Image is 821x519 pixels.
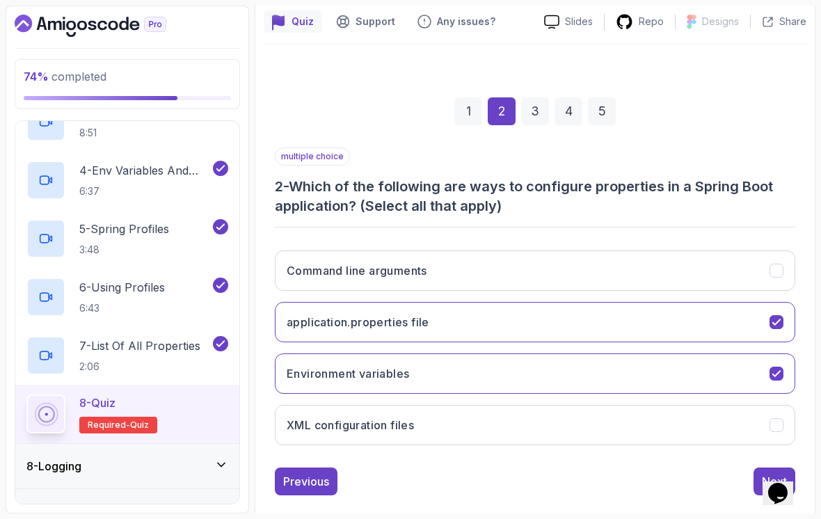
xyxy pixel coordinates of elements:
p: Share [779,15,806,29]
button: 8:51 [26,102,228,141]
p: Repo [639,15,664,29]
p: 8 - Quiz [79,394,115,411]
div: Next [762,473,787,490]
button: Feedback button [409,10,504,33]
div: Previous [283,473,329,490]
div: 3 [521,97,549,125]
p: 4 - Env Variables And Command Line Arguments [79,162,210,179]
span: 74 % [24,70,49,83]
h3: Command line arguments [287,262,427,279]
p: 6 - Using Profiles [79,279,165,296]
a: Dashboard [15,15,198,37]
button: Share [750,15,806,29]
p: 2:06 [79,360,200,374]
iframe: chat widget [763,463,807,505]
button: quiz button [264,10,322,33]
button: 5-Spring Profiles3:48 [26,219,228,258]
a: Repo [605,13,675,31]
h3: Environment variables [287,365,409,382]
button: 6-Using Profiles6:43 [26,278,228,317]
button: Command line arguments [275,250,795,291]
button: 4-Env Variables And Command Line Arguments6:37 [26,161,228,200]
p: 8:51 [79,126,210,140]
button: 8-QuizRequired-quiz [26,394,228,433]
h3: application.properties file [287,314,429,330]
p: 7 - List Of All Properties [79,337,200,354]
button: Previous [275,468,337,495]
p: multiple choice [275,147,350,166]
a: Slides [533,15,604,29]
p: Support [356,15,395,29]
div: 5 [588,97,616,125]
button: Environment variables [275,353,795,394]
button: Next [754,468,795,495]
p: 3:48 [79,243,169,257]
p: 6:37 [79,184,210,198]
h3: 2 - Which of the following are ways to configure properties in a Spring Boot application? (Select... [275,177,795,216]
div: 1 [454,97,482,125]
p: Designs [702,15,739,29]
button: XML configuration files [275,405,795,445]
h3: 8 - Logging [26,458,81,474]
span: quiz [130,420,149,431]
div: 2 [488,97,516,125]
div: 4 [555,97,582,125]
button: 8-Logging [15,444,239,488]
button: 7-List Of All Properties2:06 [26,336,228,375]
p: 6:43 [79,301,165,315]
span: completed [24,70,106,83]
h3: XML configuration files [287,417,414,433]
p: Slides [565,15,593,29]
span: Required- [88,420,130,431]
p: Any issues? [437,15,495,29]
button: Support button [328,10,404,33]
p: Quiz [292,15,314,29]
button: application.properties file [275,302,795,342]
p: 5 - Spring Profiles [79,221,169,237]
